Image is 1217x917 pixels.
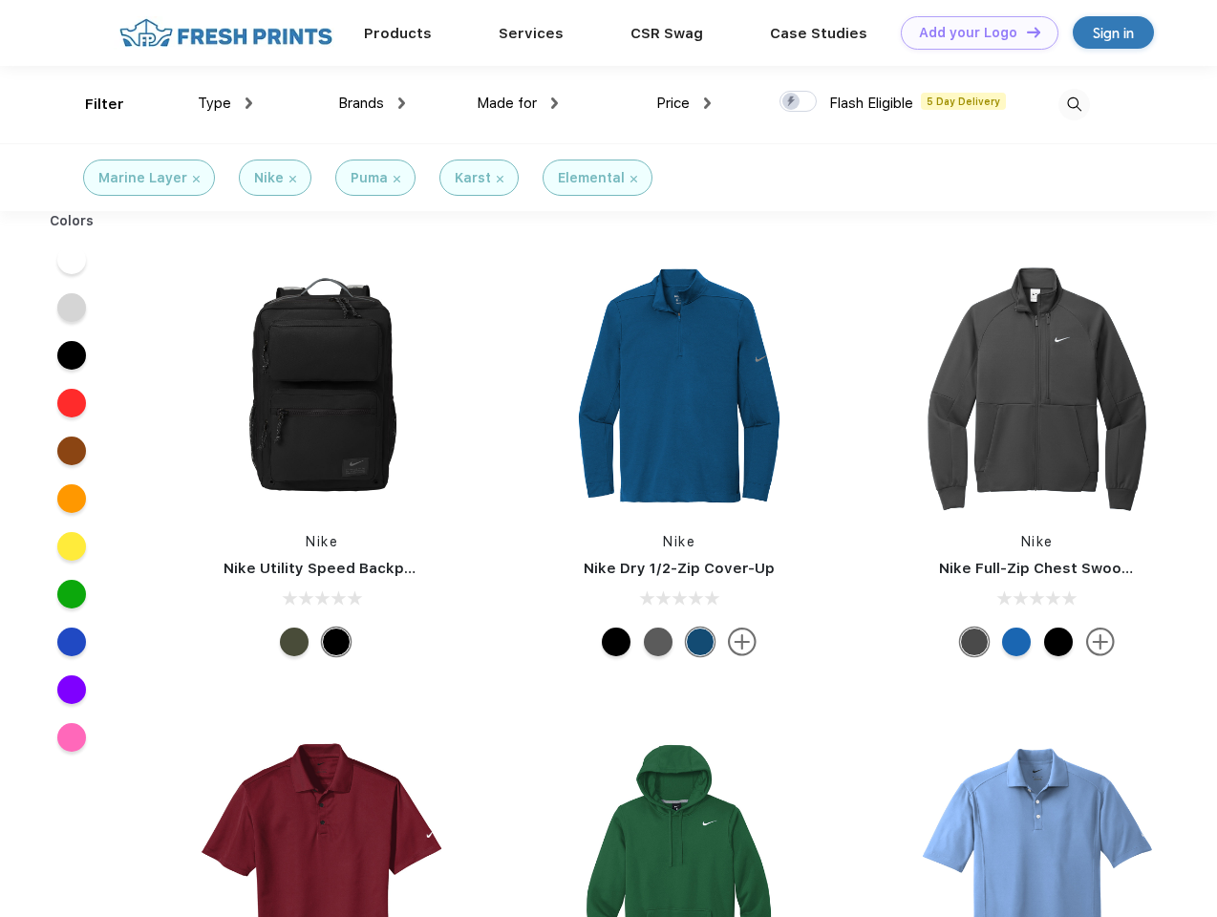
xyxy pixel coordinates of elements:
[630,176,637,182] img: filter_cancel.svg
[584,560,775,577] a: Nike Dry 1/2-Zip Cover-Up
[85,94,124,116] div: Filter
[630,25,703,42] a: CSR Swag
[477,95,537,112] span: Made for
[224,560,430,577] a: Nike Utility Speed Backpack
[322,628,351,656] div: Black
[552,259,806,513] img: func=resize&h=266
[663,534,695,549] a: Nike
[910,259,1164,513] img: func=resize&h=266
[919,25,1017,41] div: Add your Logo
[602,628,630,656] div: Black
[939,560,1193,577] a: Nike Full-Zip Chest Swoosh Jacket
[1027,27,1040,37] img: DT
[338,95,384,112] span: Brands
[351,168,388,188] div: Puma
[306,534,338,549] a: Nike
[455,168,491,188] div: Karst
[394,176,400,182] img: filter_cancel.svg
[1021,534,1054,549] a: Nike
[1058,89,1090,120] img: desktop_search.svg
[280,628,309,656] div: Cargo Khaki
[254,168,284,188] div: Nike
[1044,628,1073,656] div: Black
[704,97,711,109] img: dropdown.png
[195,259,449,513] img: func=resize&h=266
[35,211,109,231] div: Colors
[656,95,690,112] span: Price
[1002,628,1031,656] div: Royal
[829,95,913,112] span: Flash Eligible
[398,97,405,109] img: dropdown.png
[289,176,296,182] img: filter_cancel.svg
[114,16,338,50] img: fo%20logo%202.webp
[1073,16,1154,49] a: Sign in
[960,628,989,656] div: Anthracite
[1086,628,1115,656] img: more.svg
[551,97,558,109] img: dropdown.png
[497,176,503,182] img: filter_cancel.svg
[728,628,757,656] img: more.svg
[98,168,187,188] div: Marine Layer
[921,93,1006,110] span: 5 Day Delivery
[644,628,673,656] div: Black Heather
[364,25,432,42] a: Products
[246,97,252,109] img: dropdown.png
[198,95,231,112] span: Type
[193,176,200,182] img: filter_cancel.svg
[499,25,564,42] a: Services
[1093,22,1134,44] div: Sign in
[686,628,715,656] div: Gym Blue
[558,168,625,188] div: Elemental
